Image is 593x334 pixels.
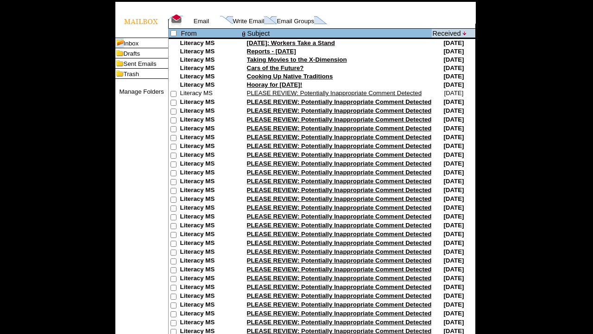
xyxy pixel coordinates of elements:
[432,30,461,37] a: Received
[443,319,464,326] nobr: [DATE]
[180,275,240,283] td: Literacy MS
[247,301,432,308] a: PLEASE REVIEW: Potentially Inappropriate Comment Detected
[247,310,432,317] a: PLEASE REVIEW: Potentially Inappropriate Comment Detected
[180,56,240,64] td: Literacy MS
[247,231,432,238] a: PLEASE REVIEW: Potentially Inappropriate Comment Detected
[443,292,464,299] nobr: [DATE]
[443,186,464,193] nobr: [DATE]
[443,134,464,141] nobr: [DATE]
[247,107,432,114] a: PLEASE REVIEW: Potentially Inappropriate Comment Detected
[194,18,209,25] a: Email
[443,151,464,158] nobr: [DATE]
[180,257,240,266] td: Literacy MS
[180,239,240,248] td: Literacy MS
[115,38,124,48] img: folder_icon_pick.gif
[180,48,240,56] td: Literacy MS
[247,204,432,211] a: PLEASE REVIEW: Potentially Inappropriate Comment Detected
[180,301,240,310] td: Literacy MS
[443,204,464,211] nobr: [DATE]
[124,71,139,77] a: Trash
[443,283,464,290] nobr: [DATE]
[115,48,124,58] img: folder_icon.gif
[180,107,240,116] td: Literacy MS
[443,231,464,238] nobr: [DATE]
[241,29,246,38] img: attach file
[180,319,240,328] td: Literacy MS
[247,116,432,123] a: PLEASE REVIEW: Potentially Inappropriate Comment Detected
[443,213,464,220] nobr: [DATE]
[247,39,335,46] a: [DATE]: Workers Take a Stand
[463,32,467,35] img: arrow_down.gif
[443,266,464,273] nobr: [DATE]
[247,283,432,290] a: PLEASE REVIEW: Potentially Inappropriate Comment Detected
[180,116,240,125] td: Literacy MS
[247,81,303,88] a: Hooray for [DATE]!
[233,18,265,25] a: Write Email
[247,64,304,71] a: Cars of the Future?
[247,48,296,55] a: Reports - [DATE]
[443,116,464,123] nobr: [DATE]
[180,178,240,186] td: Literacy MS
[443,222,464,229] nobr: [DATE]
[443,56,464,63] nobr: [DATE]
[443,39,464,46] nobr: [DATE]
[443,73,464,80] nobr: [DATE]
[180,169,240,178] td: Literacy MS
[443,107,464,114] nobr: [DATE]
[180,231,240,239] td: Literacy MS
[247,134,432,141] a: PLEASE REVIEW: Potentially Inappropriate Comment Detected
[124,60,157,67] a: Sent Emails
[115,69,124,78] img: folder_icon.gif
[180,98,240,107] td: Literacy MS
[247,257,432,264] a: PLEASE REVIEW: Potentially Inappropriate Comment Detected
[247,186,432,193] a: PLEASE REVIEW: Potentially Inappropriate Comment Detected
[180,186,240,195] td: Literacy MS
[247,319,432,326] a: PLEASE REVIEW: Potentially Inappropriate Comment Detected
[180,204,240,213] td: Literacy MS
[247,275,432,282] a: PLEASE REVIEW: Potentially Inappropriate Comment Detected
[247,73,333,80] a: Cooking Up Native Traditions
[443,125,464,132] nobr: [DATE]
[247,30,270,37] a: Subject
[247,160,432,167] a: PLEASE REVIEW: Potentially Inappropriate Comment Detected
[247,56,347,63] a: Taking Movies to the X-Dimension
[247,292,432,299] a: PLEASE REVIEW: Potentially Inappropriate Comment Detected
[443,178,464,185] nobr: [DATE]
[247,90,422,96] a: PLEASE REVIEW: Potentially Inappropriate Comment Detected
[180,248,240,257] td: Literacy MS
[443,169,464,176] nobr: [DATE]
[247,222,432,229] a: PLEASE REVIEW: Potentially Inappropriate Comment Detected
[180,134,240,142] td: Literacy MS
[180,266,240,275] td: Literacy MS
[443,248,464,255] nobr: [DATE]
[180,310,240,319] td: Literacy MS
[247,195,432,202] a: PLEASE REVIEW: Potentially Inappropriate Comment Detected
[180,125,240,134] td: Literacy MS
[181,30,197,37] a: From
[180,73,240,81] td: Literacy MS
[180,222,240,231] td: Literacy MS
[180,90,240,98] td: Literacy MS
[247,125,432,132] a: PLEASE REVIEW: Potentially Inappropriate Comment Detected
[443,310,464,317] nobr: [DATE]
[247,266,432,273] a: PLEASE REVIEW: Potentially Inappropriate Comment Detected
[444,90,463,96] nobr: [DATE]
[443,98,464,105] nobr: [DATE]
[180,283,240,292] td: Literacy MS
[443,48,464,55] nobr: [DATE]
[247,239,432,246] a: PLEASE REVIEW: Potentially Inappropriate Comment Detected
[277,18,314,25] a: Email Groups
[247,248,432,255] a: PLEASE REVIEW: Potentially Inappropriate Comment Detected
[443,81,464,88] nobr: [DATE]
[443,142,464,149] nobr: [DATE]
[180,213,240,222] td: Literacy MS
[180,292,240,301] td: Literacy MS
[180,142,240,151] td: Literacy MS
[247,142,432,149] a: PLEASE REVIEW: Potentially Inappropriate Comment Detected
[180,151,240,160] td: Literacy MS
[247,178,432,185] a: PLEASE REVIEW: Potentially Inappropriate Comment Detected
[443,275,464,282] nobr: [DATE]
[180,39,240,48] td: Literacy MS
[247,213,432,220] a: PLEASE REVIEW: Potentially Inappropriate Comment Detected
[247,98,432,105] a: PLEASE REVIEW: Potentially Inappropriate Comment Detected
